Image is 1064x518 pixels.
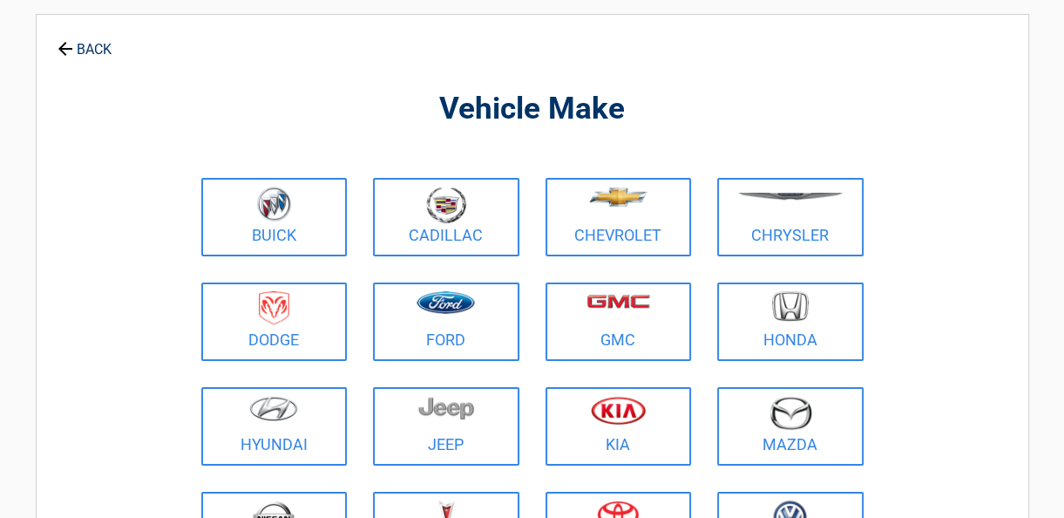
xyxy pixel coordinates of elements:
img: chrysler [737,193,844,201]
a: Mazda [717,387,864,466]
img: jeep [418,396,474,420]
a: GMC [546,283,692,361]
a: Ford [373,283,519,361]
a: Honda [717,283,864,361]
a: BACK [54,26,115,57]
a: Dodge [201,283,348,361]
img: hyundai [249,396,298,421]
img: dodge [259,291,289,325]
img: kia [591,396,646,425]
img: buick [257,187,291,222]
img: gmc [586,294,650,309]
img: mazda [769,396,812,430]
img: ford [417,291,475,314]
img: cadillac [426,187,466,223]
a: Kia [546,387,692,466]
a: Cadillac [373,178,519,256]
img: honda [772,291,809,322]
a: Jeep [373,387,519,466]
a: Hyundai [201,387,348,466]
a: Chevrolet [546,178,692,256]
a: Chrysler [717,178,864,256]
img: chevrolet [589,187,647,207]
a: Buick [201,178,348,256]
h2: Vehicle Make [197,89,868,130]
